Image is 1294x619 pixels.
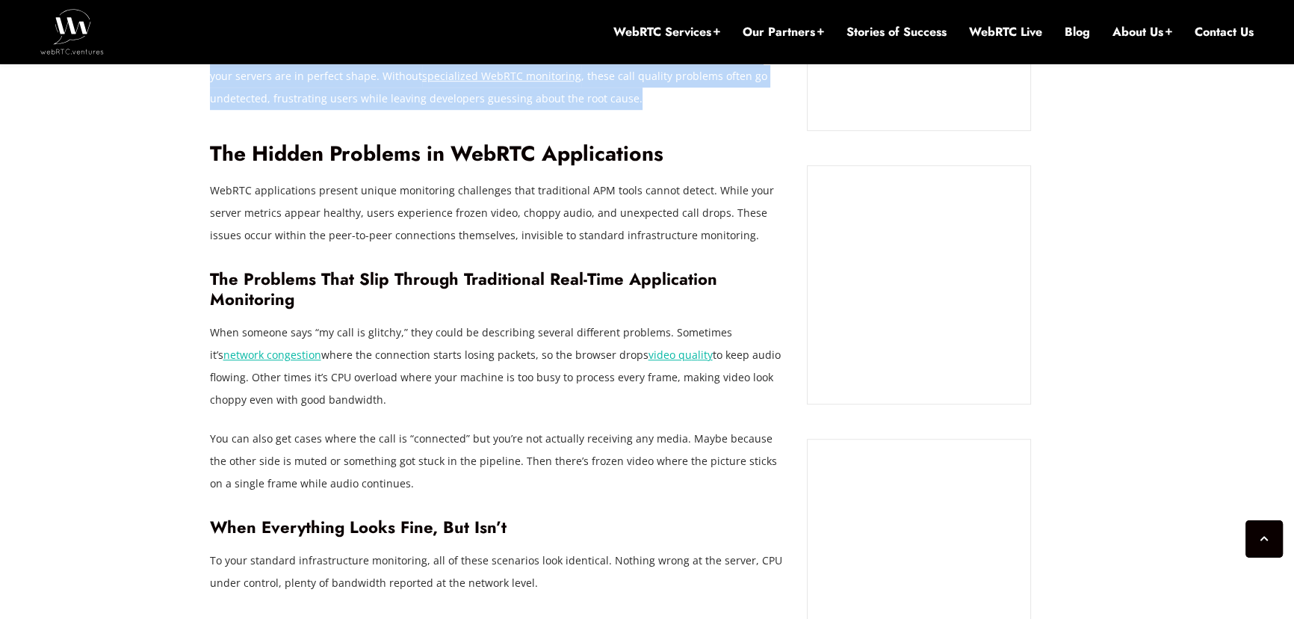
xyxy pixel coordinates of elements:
[698,348,713,362] a: lity
[846,24,947,40] a: Stories of Success
[743,24,824,40] a: Our Partners
[210,20,785,110] p: Traditional monitoring tools were built for backend systems, not for catching the real-time commu...
[422,69,581,83] a: specialized WebRTC monitoring
[969,24,1042,40] a: WebRTC Live
[1065,24,1090,40] a: Blog
[210,269,785,309] h3: The Problems That Slip Through Traditional Real-Time Application Monitoring
[210,517,785,538] h3: When Everything Looks Fine, But Isn’t
[210,428,785,495] p: You can also get cases where the call is “connected” but you’re not actually receiving any media....
[823,181,1015,388] iframe: Embedded CTA
[692,348,698,362] a: a
[210,321,785,411] p: When someone says “my call is glitchy,” they could be describing several different problems. Some...
[613,24,720,40] a: WebRTC Services
[40,9,104,54] img: WebRTC.ventures
[648,348,692,362] a: video qu
[210,141,785,167] h2: The Hidden Problems in WebRTC Applications
[1195,24,1254,40] a: Contact Us
[210,179,785,247] p: WebRTC applications present unique monitoring challenges that traditional APM tools cannot detect...
[210,549,785,594] p: To your standard infrastructure monitoring, all of these scenarios look identical. Nothing wrong ...
[223,348,321,362] a: network congestion
[1112,24,1172,40] a: About Us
